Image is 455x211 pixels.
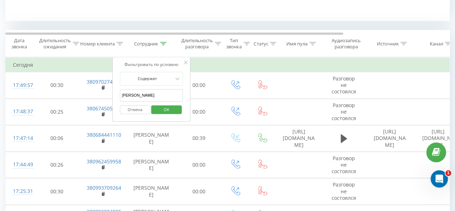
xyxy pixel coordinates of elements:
button: OK [151,105,182,114]
td: 00:06 [35,125,79,152]
div: Номер клиента [80,41,115,47]
td: 00:00 [177,151,222,178]
td: 00:39 [177,125,222,152]
td: [PERSON_NAME] [126,178,177,205]
div: Источник [377,41,399,47]
td: 00:26 [35,151,79,178]
div: Длительность ожидания [39,38,71,50]
div: Канал [429,41,443,47]
span: Разговор не состоялся [332,102,356,122]
td: 00:30 [35,72,79,99]
td: 00:30 [35,178,79,205]
td: [URL][DOMAIN_NAME] [276,125,322,152]
div: Тип звонка [226,38,242,50]
td: [URL][DOMAIN_NAME] [365,125,414,152]
div: 17:44:49 [13,158,27,172]
td: 00:25 [35,98,79,125]
td: 00:00 [177,98,222,125]
span: Разговор не состоялся [332,181,356,201]
td: 00:00 [177,178,222,205]
button: Отмена [120,105,150,114]
span: OK [156,104,177,115]
td: 00:00 [177,72,222,99]
div: Статус [254,41,268,47]
a: 380970274670 [87,78,121,85]
iframe: Intercom live chat [431,170,448,188]
div: 17:48:37 [13,105,27,119]
input: Введите значение [120,89,183,102]
a: 380674505888 [87,105,121,112]
a: 380684441110 [87,131,121,138]
span: 1 [445,170,451,176]
span: Разговор не состоялся [332,75,356,95]
td: [PERSON_NAME] [126,151,177,178]
div: 17:25:31 [13,184,27,198]
div: Аудиозапись разговора [328,38,363,50]
div: Имя пула [286,41,308,47]
div: Фильтровать по условию [120,61,183,68]
a: 380993709264 [87,184,121,191]
div: Сотрудник [134,41,158,47]
span: Разговор не состоялся [332,155,356,175]
div: Длительность разговора [181,38,213,50]
div: Дата звонка [6,38,32,50]
td: [PERSON_NAME] [126,125,177,152]
div: 17:47:14 [13,131,27,145]
div: 17:49:57 [13,78,27,92]
a: 380962459958 [87,158,121,165]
